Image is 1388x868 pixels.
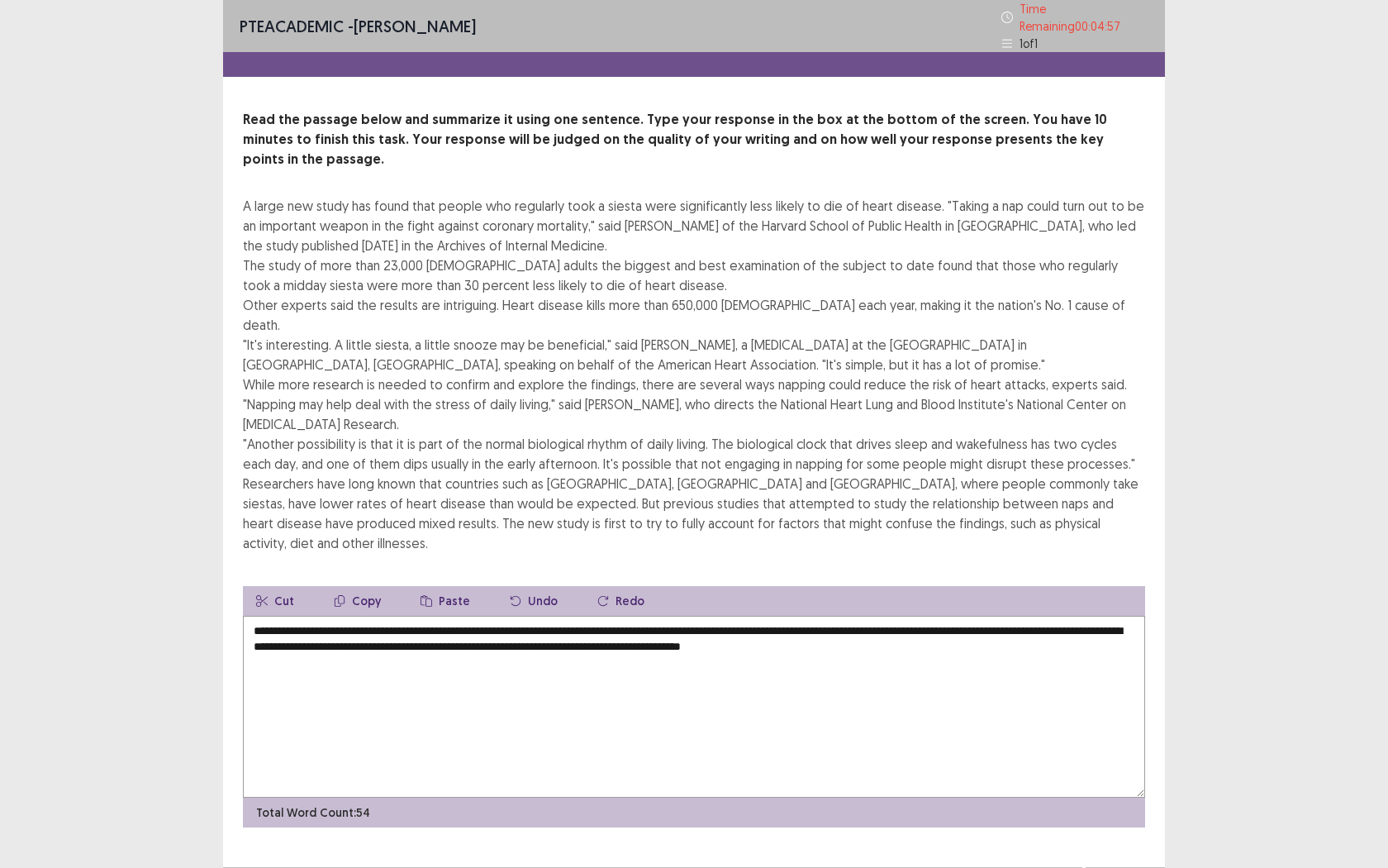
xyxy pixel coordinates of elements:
[256,804,370,822] p: Total Word Count: 54
[240,14,476,39] p: - [PERSON_NAME]
[1020,35,1038,52] p: 1 of 1
[240,16,344,36] span: PTE academic
[243,110,1145,169] p: Read the passage below and summarize it using one sentence. Type your response in the box at the ...
[243,196,1145,553] div: A large new study has found that people who regularly took a siesta were significantly less likel...
[243,586,307,616] button: Cut
[497,586,571,616] button: Undo
[407,586,483,616] button: Paste
[321,586,394,616] button: Copy
[584,586,658,616] button: Redo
